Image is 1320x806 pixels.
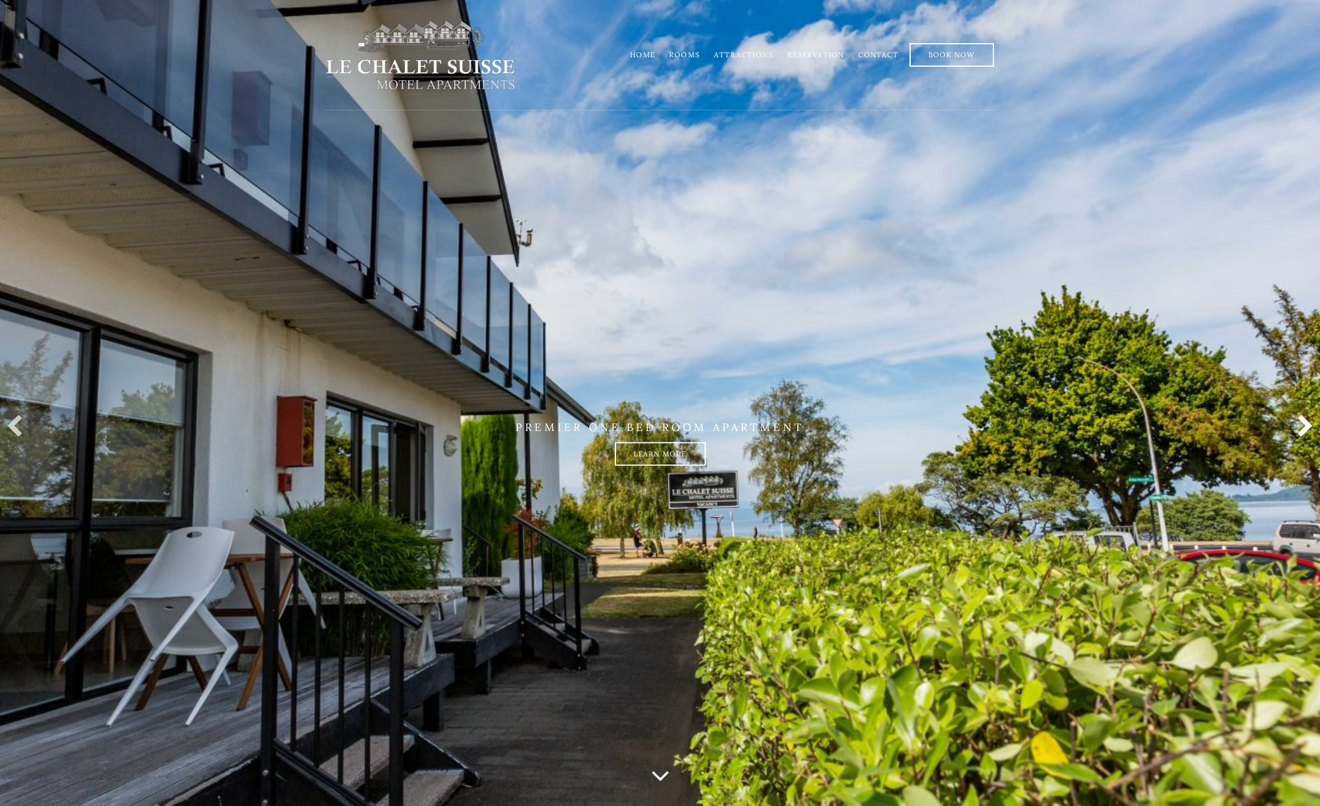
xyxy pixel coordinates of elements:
[324,19,517,90] img: lechaletsuisse
[910,43,994,67] a: Book Now
[630,50,655,59] a: Home
[858,50,898,59] a: Contact
[324,420,997,433] p: PREMIER ONE BED ROOM APARTMENT
[714,50,773,59] a: Attractions
[615,442,706,466] a: Learn more
[669,50,700,59] a: Rooms
[787,50,844,59] a: Reservation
